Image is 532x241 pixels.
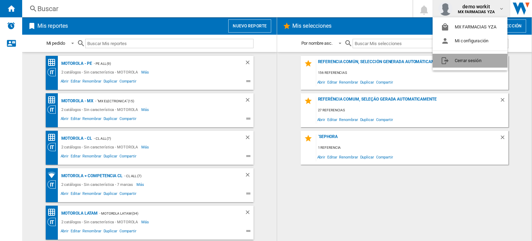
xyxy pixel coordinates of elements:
[433,54,507,68] button: Cerrar sesión
[433,20,507,34] button: MX FARMACIAS YZA
[433,34,507,48] button: Mi configuración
